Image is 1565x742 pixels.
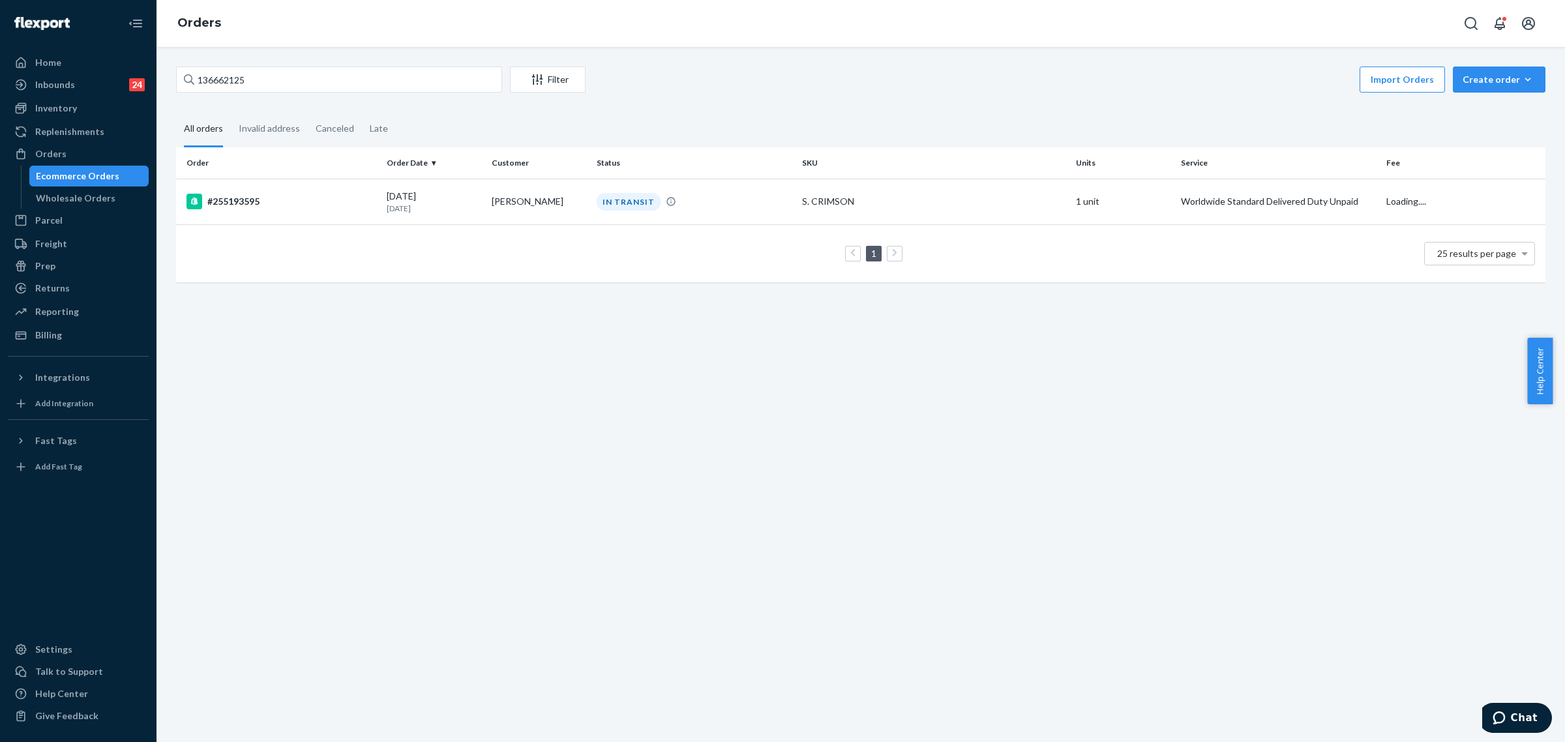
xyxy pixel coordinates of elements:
[35,305,79,318] div: Reporting
[35,665,103,678] div: Talk to Support
[8,301,149,322] a: Reporting
[35,329,62,342] div: Billing
[167,5,231,42] ol: breadcrumbs
[8,121,149,142] a: Replenishments
[797,147,1071,179] th: SKU
[510,67,586,93] button: Filter
[29,188,149,209] a: Wholesale Orders
[35,709,98,722] div: Give Feedback
[8,661,149,682] button: Talk to Support
[492,157,586,168] div: Customer
[35,260,55,273] div: Prep
[1458,10,1484,37] button: Open Search Box
[8,52,149,73] a: Home
[8,705,149,726] button: Give Feedback
[8,233,149,254] a: Freight
[1482,703,1552,735] iframe: Opens a widget where you can chat to one of our agents
[1381,179,1545,224] td: Loading....
[8,143,149,164] a: Orders
[1527,338,1553,404] button: Help Center
[1437,248,1516,259] span: 25 results per page
[381,147,486,179] th: Order Date
[1381,147,1545,179] th: Fee
[35,78,75,91] div: Inbounds
[35,282,70,295] div: Returns
[1360,67,1445,93] button: Import Orders
[186,194,376,209] div: #255193595
[35,237,67,250] div: Freight
[1181,195,1376,208] p: Worldwide Standard Delivered Duty Unpaid
[123,10,149,37] button: Close Navigation
[591,147,797,179] th: Status
[176,147,381,179] th: Order
[8,256,149,276] a: Prep
[35,56,61,69] div: Home
[184,111,223,147] div: All orders
[1453,67,1545,93] button: Create order
[511,73,585,86] div: Filter
[8,639,149,660] a: Settings
[8,430,149,451] button: Fast Tags
[35,687,88,700] div: Help Center
[387,203,481,214] p: [DATE]
[14,17,70,30] img: Flexport logo
[387,190,481,214] div: [DATE]
[486,179,591,224] td: [PERSON_NAME]
[597,193,661,211] div: IN TRANSIT
[29,166,149,186] a: Ecommerce Orders
[1463,73,1536,86] div: Create order
[35,643,72,656] div: Settings
[1176,147,1381,179] th: Service
[177,16,221,30] a: Orders
[8,456,149,477] a: Add Fast Tag
[802,195,1066,208] div: S. CRIMSON
[176,67,502,93] input: Search orders
[129,78,145,91] div: 24
[1071,179,1176,224] td: 1 unit
[36,192,115,205] div: Wholesale Orders
[8,278,149,299] a: Returns
[35,398,93,409] div: Add Integration
[35,214,63,227] div: Parcel
[35,102,77,115] div: Inventory
[8,393,149,414] a: Add Integration
[316,111,354,145] div: Canceled
[35,461,82,472] div: Add Fast Tag
[8,683,149,704] a: Help Center
[8,98,149,119] a: Inventory
[8,325,149,346] a: Billing
[1487,10,1513,37] button: Open notifications
[35,147,67,160] div: Orders
[35,434,77,447] div: Fast Tags
[8,367,149,388] button: Integrations
[35,371,90,384] div: Integrations
[8,210,149,231] a: Parcel
[8,74,149,95] a: Inbounds24
[1515,10,1542,37] button: Open account menu
[869,248,879,259] a: Page 1 is your current page
[1071,147,1176,179] th: Units
[35,125,104,138] div: Replenishments
[36,170,119,183] div: Ecommerce Orders
[370,111,388,145] div: Late
[239,111,300,145] div: Invalid address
